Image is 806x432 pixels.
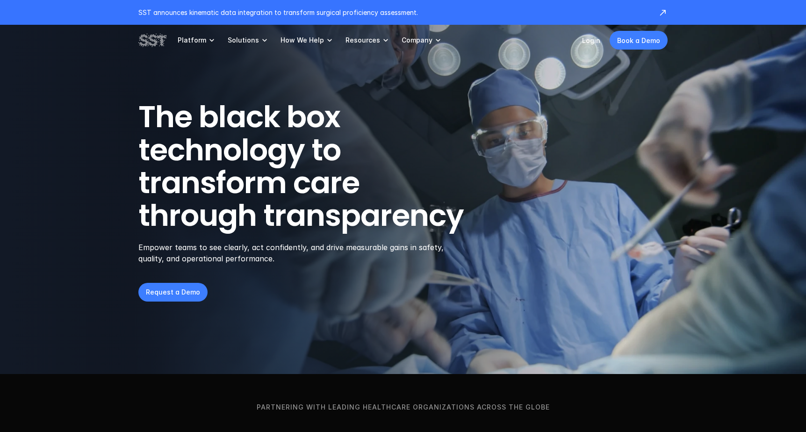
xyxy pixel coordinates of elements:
[402,36,432,44] p: Company
[138,242,456,264] p: Empower teams to see clearly, act confidently, and drive measurable gains in safety, quality, and...
[146,287,200,297] p: Request a Demo
[610,31,668,50] a: Book a Demo
[178,36,206,44] p: Platform
[138,32,166,48] img: SST logo
[138,101,509,232] h1: The black box technology to transform care through transparency
[617,36,660,45] p: Book a Demo
[178,25,216,56] a: Platform
[582,36,600,44] a: Login
[281,36,324,44] p: How We Help
[228,36,259,44] p: Solutions
[16,402,790,412] p: Partnering with leading healthcare organizations across the globe
[345,36,380,44] p: Resources
[138,283,208,302] a: Request a Demo
[138,7,649,17] p: SST announces kinematic data integration to transform surgical proficiency assessment.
